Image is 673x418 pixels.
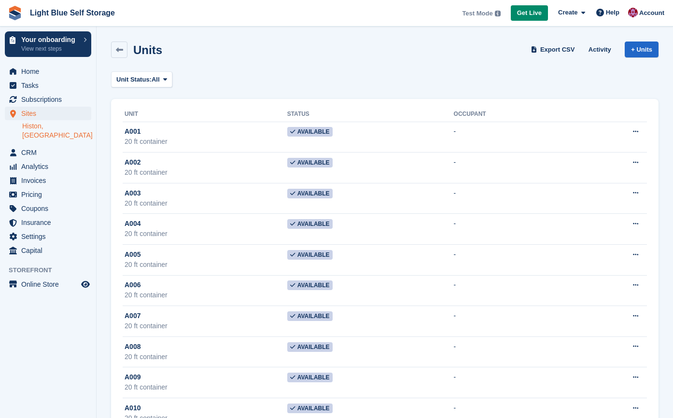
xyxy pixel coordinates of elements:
a: Get Live [511,5,548,21]
td: - [454,306,573,337]
span: Capital [21,244,79,257]
a: menu [5,216,91,229]
a: menu [5,230,91,243]
span: Unit Status: [116,75,152,84]
a: Export CSV [529,42,579,57]
a: menu [5,93,91,106]
a: menu [5,244,91,257]
a: menu [5,278,91,291]
a: menu [5,188,91,201]
a: menu [5,65,91,78]
span: CRM [21,146,79,159]
span: Insurance [21,216,79,229]
span: Home [21,65,79,78]
span: Available [287,373,333,382]
span: Help [606,8,619,17]
span: A009 [125,372,140,382]
div: 20 ft container [125,382,287,392]
span: A005 [125,250,140,260]
td: - [454,275,573,306]
span: Storefront [9,265,96,275]
a: Activity [585,42,615,57]
span: Coupons [21,202,79,215]
span: Tasks [21,79,79,92]
div: 20 ft container [125,352,287,362]
span: Test Mode [462,9,492,18]
span: A003 [125,188,140,198]
span: Available [287,189,333,198]
span: A006 [125,280,140,290]
a: Preview store [80,279,91,290]
a: Light Blue Self Storage [26,5,119,21]
div: 20 ft container [125,321,287,331]
div: 20 ft container [125,137,287,147]
span: Available [287,342,333,352]
p: Your onboarding [21,36,79,43]
a: menu [5,107,91,120]
span: Available [287,404,333,413]
h2: Units [133,43,162,56]
div: 20 ft container [125,229,287,239]
th: Status [287,107,454,122]
span: Export CSV [540,45,575,55]
td: - [454,153,573,183]
th: Unit [123,107,287,122]
a: + Units [625,42,659,57]
span: Account [639,8,664,18]
span: Online Store [21,278,79,291]
span: Get Live [517,8,542,18]
img: icon-info-grey-7440780725fd019a000dd9b08b2336e03edf1995a4989e88bcd33f0948082b44.svg [495,11,501,16]
img: Jack Chivers [628,8,638,17]
span: Pricing [21,188,79,201]
span: Create [558,8,577,17]
span: Available [287,311,333,321]
td: - [454,183,573,214]
a: menu [5,174,91,187]
span: Available [287,280,333,290]
a: Histon, [GEOGRAPHIC_DATA] [22,122,91,140]
span: Available [287,219,333,229]
span: Invoices [21,174,79,187]
span: Subscriptions [21,93,79,106]
span: A008 [125,342,140,352]
td: - [454,336,573,367]
div: 20 ft container [125,167,287,178]
span: A007 [125,311,140,321]
a: Your onboarding View next steps [5,31,91,57]
a: menu [5,79,91,92]
img: stora-icon-8386f47178a22dfd0bd8f6a31ec36ba5ce8667c1dd55bd0f319d3a0aa187defe.svg [8,6,22,20]
span: All [152,75,160,84]
button: Unit Status: All [111,71,172,87]
div: 20 ft container [125,198,287,209]
span: Sites [21,107,79,120]
span: A010 [125,403,140,413]
span: A004 [125,219,140,229]
td: - [454,122,573,153]
span: Available [287,250,333,260]
td: - [454,214,573,245]
th: Occupant [454,107,573,122]
p: View next steps [21,44,79,53]
span: Available [287,158,333,167]
a: menu [5,160,91,173]
span: A001 [125,126,140,137]
a: menu [5,202,91,215]
div: 20 ft container [125,260,287,270]
span: Available [287,127,333,137]
span: A002 [125,157,140,167]
td: - [454,245,573,276]
div: 20 ft container [125,290,287,300]
td: - [454,367,573,398]
span: Analytics [21,160,79,173]
a: menu [5,146,91,159]
span: Settings [21,230,79,243]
